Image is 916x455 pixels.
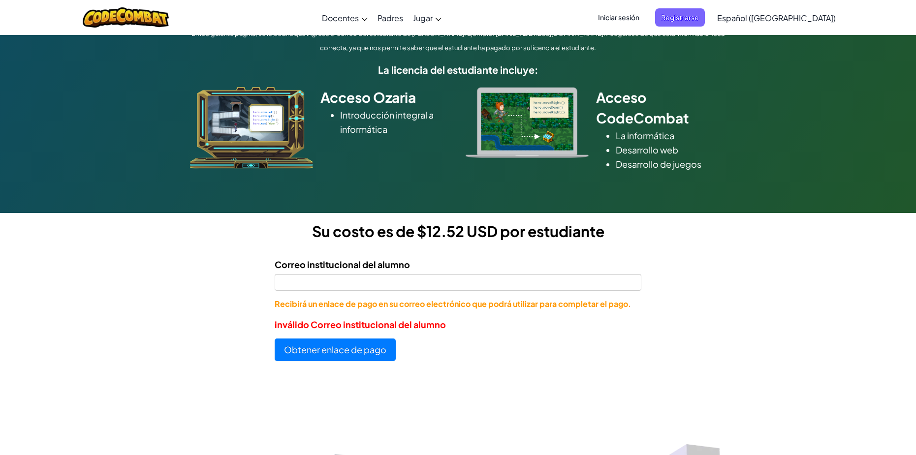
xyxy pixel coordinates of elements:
img: type_real_code.png [466,87,589,158]
button: Iniciar sesión [592,8,645,27]
h2: Acceso Ozaria [320,87,451,108]
p: inválido Correo institucional del alumno [275,317,641,332]
img: ozaria_acodus.png [190,87,313,169]
a: Español ([GEOGRAPHIC_DATA]) [712,4,841,31]
li: Desarrollo web [616,143,726,157]
p: Recibirá un enlace de pago en su correo electrónico que podrá utilizar para completar el pago. [275,298,641,310]
span: Docentes [322,13,359,23]
button: Registrarse [655,8,705,27]
span: Jugar [413,13,433,23]
label: Correo institucional del alumno [275,257,410,272]
button: Obtener enlace de pago [275,338,396,361]
a: Padres [373,4,408,31]
span: Español ([GEOGRAPHIC_DATA]) [717,13,836,23]
p: En la siguiente página, se le pedirá que ingrese el correo del estudiante de [PERSON_NAME]. Ejemp... [188,27,729,55]
a: Jugar [408,4,446,31]
img: CodeCombat logo [83,7,169,28]
li: Desarrollo de juegos [616,157,726,171]
h5: La licencia del estudiante incluye: [188,62,729,77]
li: La informática [616,128,726,143]
li: Introducción integral a informática [340,108,451,136]
h2: Acceso CodeCombat [596,87,726,128]
a: Docentes [317,4,373,31]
